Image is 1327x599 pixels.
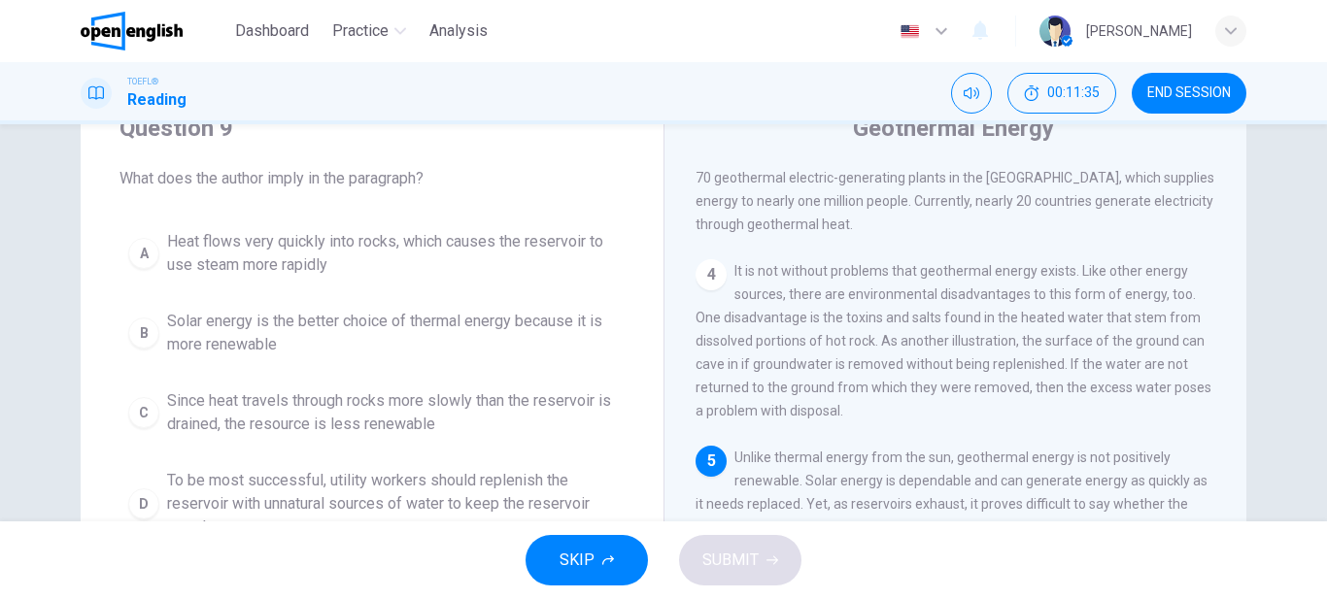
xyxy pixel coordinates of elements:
[235,19,309,43] span: Dashboard
[81,12,183,50] img: OpenEnglish logo
[81,12,227,50] a: OpenEnglish logo
[127,88,187,112] h1: Reading
[1086,19,1192,43] div: [PERSON_NAME]
[332,19,389,43] span: Practice
[167,310,616,356] span: Solar energy is the better choice of thermal energy because it is more renewable
[167,469,616,539] span: To be most successful, utility workers should replenish the reservoir with unnatural sources of w...
[429,19,488,43] span: Analysis
[1047,85,1100,101] span: 00:11:35
[119,167,625,190] span: What does the author imply in the paragraph?
[128,238,159,269] div: A
[898,24,922,39] img: en
[119,221,625,285] button: AHeat flows very quickly into rocks, which causes the reservoir to use steam more rapidly
[227,14,317,49] button: Dashboard
[1007,73,1116,114] div: Hide
[324,14,414,49] button: Practice
[951,73,992,114] div: Mute
[1039,16,1071,47] img: Profile picture
[119,113,625,144] h4: Question 9
[696,263,1211,418] span: It is not without problems that geothermal energy exists. Like other energy sources, there are en...
[127,75,158,88] span: TOEFL®
[526,535,648,585] button: SKIP
[1147,85,1231,101] span: END SESSION
[696,259,727,290] div: 4
[119,460,625,548] button: DTo be most successful, utility workers should replenish the reservoir with unnatural sources of ...
[1007,73,1116,114] button: 00:11:35
[119,381,625,445] button: CSince heat travels through rocks more slowly than the reservoir is drained, the resource is less...
[1132,73,1246,114] button: END SESSION
[560,547,595,574] span: SKIP
[167,389,616,436] span: Since heat travels through rocks more slowly than the reservoir is drained, the resource is less ...
[128,397,159,428] div: C
[853,113,1054,144] h4: Geothermal Energy
[422,14,495,49] button: Analysis
[167,230,616,277] span: Heat flows very quickly into rocks, which causes the reservoir to use steam more rapidly
[119,301,625,365] button: BSolar energy is the better choice of thermal energy because it is more renewable
[696,446,727,477] div: 5
[128,317,159,349] div: B
[128,488,159,519] div: D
